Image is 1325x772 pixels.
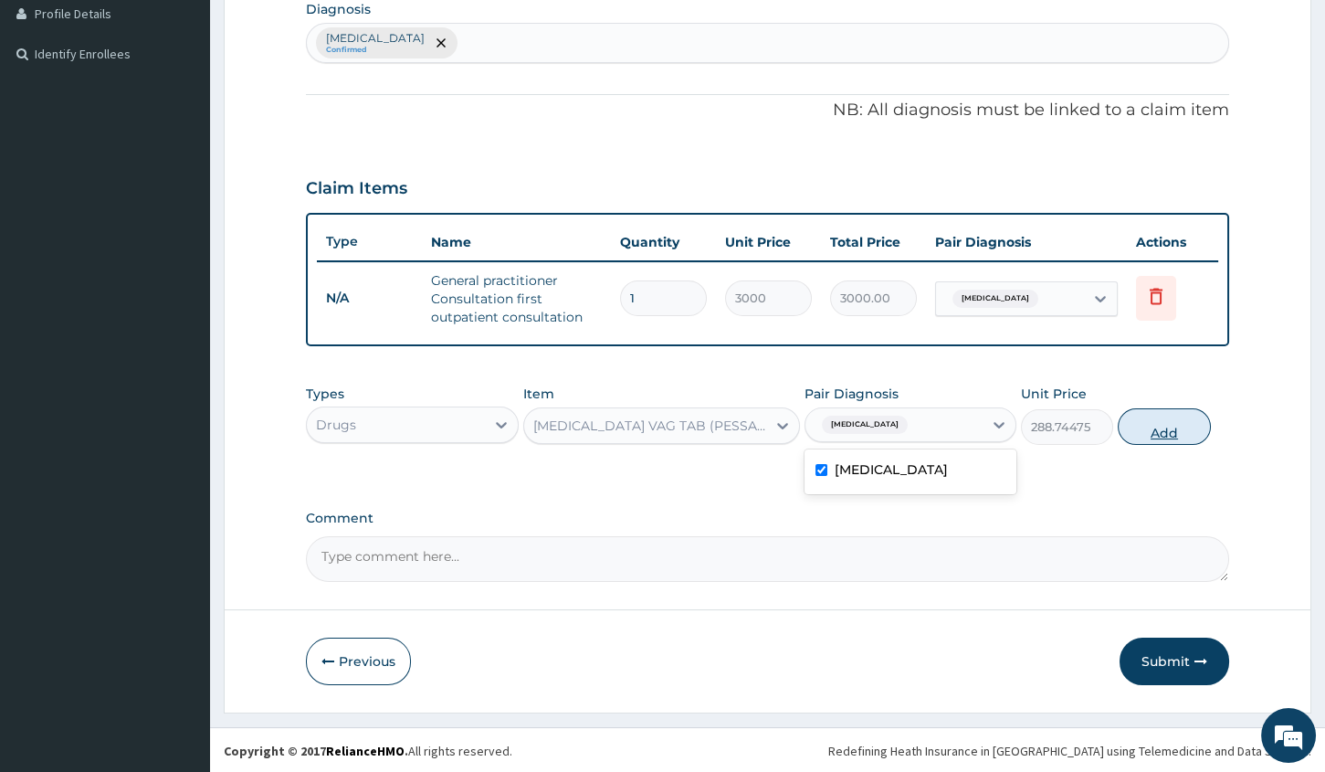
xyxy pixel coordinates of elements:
[822,416,908,434] span: [MEDICAL_DATA]
[317,225,422,259] th: Type
[1120,638,1229,685] button: Submit
[804,385,899,403] label: Pair Diagnosis
[316,416,356,434] div: Drugs
[828,742,1311,760] div: Redefining Heath Insurance in [GEOGRAPHIC_DATA] using Telemedicine and Data Science!
[306,638,411,685] button: Previous
[306,179,407,199] h3: Claim Items
[533,417,768,435] div: [MEDICAL_DATA] VAG TAB (PESSARIES)
[326,46,425,55] small: Confirmed
[306,511,1229,526] label: Comment
[9,499,348,563] textarea: Type your message and hit 'Enter'
[1021,385,1087,403] label: Unit Price
[611,224,716,260] th: Quantity
[1118,408,1210,445] button: Add
[835,460,948,479] label: [MEDICAL_DATA]
[34,91,74,137] img: d_794563401_company_1708531726252_794563401
[523,385,554,403] label: Item
[422,224,611,260] th: Name
[821,224,926,260] th: Total Price
[224,743,408,759] strong: Copyright © 2017 .
[326,31,425,46] p: [MEDICAL_DATA]
[306,386,344,402] label: Types
[716,224,821,260] th: Unit Price
[306,99,1229,122] p: NB: All diagnosis must be linked to a claim item
[433,35,449,51] span: remove selection option
[317,281,422,315] td: N/A
[95,102,307,126] div: Chat with us now
[1127,224,1218,260] th: Actions
[952,290,1038,308] span: [MEDICAL_DATA]
[926,224,1127,260] th: Pair Diagnosis
[326,743,405,759] a: RelianceHMO
[106,230,252,415] span: We're online!
[422,262,611,335] td: General practitioner Consultation first outpatient consultation
[300,9,343,53] div: Minimize live chat window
